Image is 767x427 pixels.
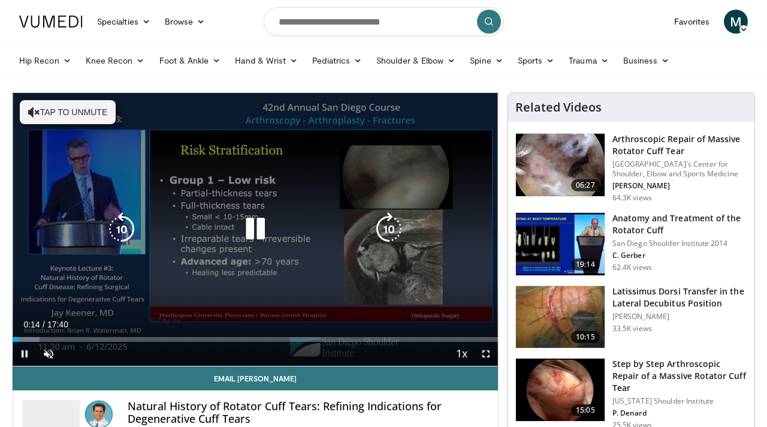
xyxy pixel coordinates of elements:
[667,10,717,34] a: Favorites
[20,100,116,124] button: Tap to unmute
[612,181,747,191] p: [PERSON_NAME]
[515,100,602,115] h4: Related Videos
[612,212,747,236] h3: Anatomy and Treatment of the Rotator Cuff
[90,10,158,34] a: Specialties
[612,358,747,394] h3: Step by Step Arthroscopic Repair of a Massive Rotator Cuff Tear
[515,212,747,276] a: 19:14 Anatomy and Treatment of the Rotator Cuff San Diego Shoulder Institute 2014 C. Gerber 62.4K...
[12,49,78,73] a: Hip Recon
[305,49,369,73] a: Pediatrics
[228,49,305,73] a: Hand & Wrist
[463,49,510,73] a: Spine
[474,342,498,366] button: Fullscreen
[78,49,152,73] a: Knee Recon
[13,337,498,342] div: Progress Bar
[13,93,498,366] video-js: Video Player
[13,342,37,366] button: Pause
[128,400,488,426] h4: Natural History of Rotator Cuff Tears: Refining Indications for Degenerative Cuff Tears
[571,331,600,343] span: 10:15
[158,10,213,34] a: Browse
[515,133,747,203] a: 06:27 Arthroscopic Repair of Massive Rotator Cuff Tear [GEOGRAPHIC_DATA]'s Center for Shoulder, E...
[612,408,747,418] p: P. Denard
[152,49,228,73] a: Foot & Ankle
[571,179,600,191] span: 06:27
[516,134,605,196] img: 281021_0002_1.png.150x105_q85_crop-smart_upscale.jpg
[612,263,652,272] p: 62.4K views
[612,312,747,321] p: [PERSON_NAME]
[47,320,68,329] span: 17:40
[23,320,40,329] span: 0:14
[516,359,605,421] img: 7cd5bdb9-3b5e-40f2-a8f4-702d57719c06.150x105_q85_crop-smart_upscale.jpg
[616,49,677,73] a: Business
[612,160,747,179] p: [GEOGRAPHIC_DATA]'s Center for Shoulder, Elbow and Sports Medicine
[612,133,747,157] h3: Arthroscopic Repair of Massive Rotator Cuff Tear
[612,193,652,203] p: 64.3K views
[571,258,600,270] span: 19:14
[450,342,474,366] button: Playback Rate
[19,16,83,28] img: VuMedi Logo
[516,213,605,275] img: 58008271-3059-4eea-87a5-8726eb53a503.150x105_q85_crop-smart_upscale.jpg
[571,404,600,416] span: 15:05
[724,10,748,34] a: M
[561,49,616,73] a: Trauma
[13,366,498,390] a: Email [PERSON_NAME]
[612,285,747,309] h3: Latissimus Dorsi Transfer in the Lateral Decubitus Position
[516,286,605,348] img: 38501_0000_3.png.150x105_q85_crop-smart_upscale.jpg
[612,251,747,260] p: C. Gerber
[369,49,463,73] a: Shoulder & Elbow
[37,342,61,366] button: Unmute
[43,320,45,329] span: /
[612,396,747,406] p: [US_STATE] Shoulder Institute
[612,239,747,248] p: San Diego Shoulder Institute 2014
[264,7,503,36] input: Search topics, interventions
[511,49,562,73] a: Sports
[515,285,747,349] a: 10:15 Latissimus Dorsi Transfer in the Lateral Decubitus Position [PERSON_NAME] 33.5K views
[612,324,652,333] p: 33.5K views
